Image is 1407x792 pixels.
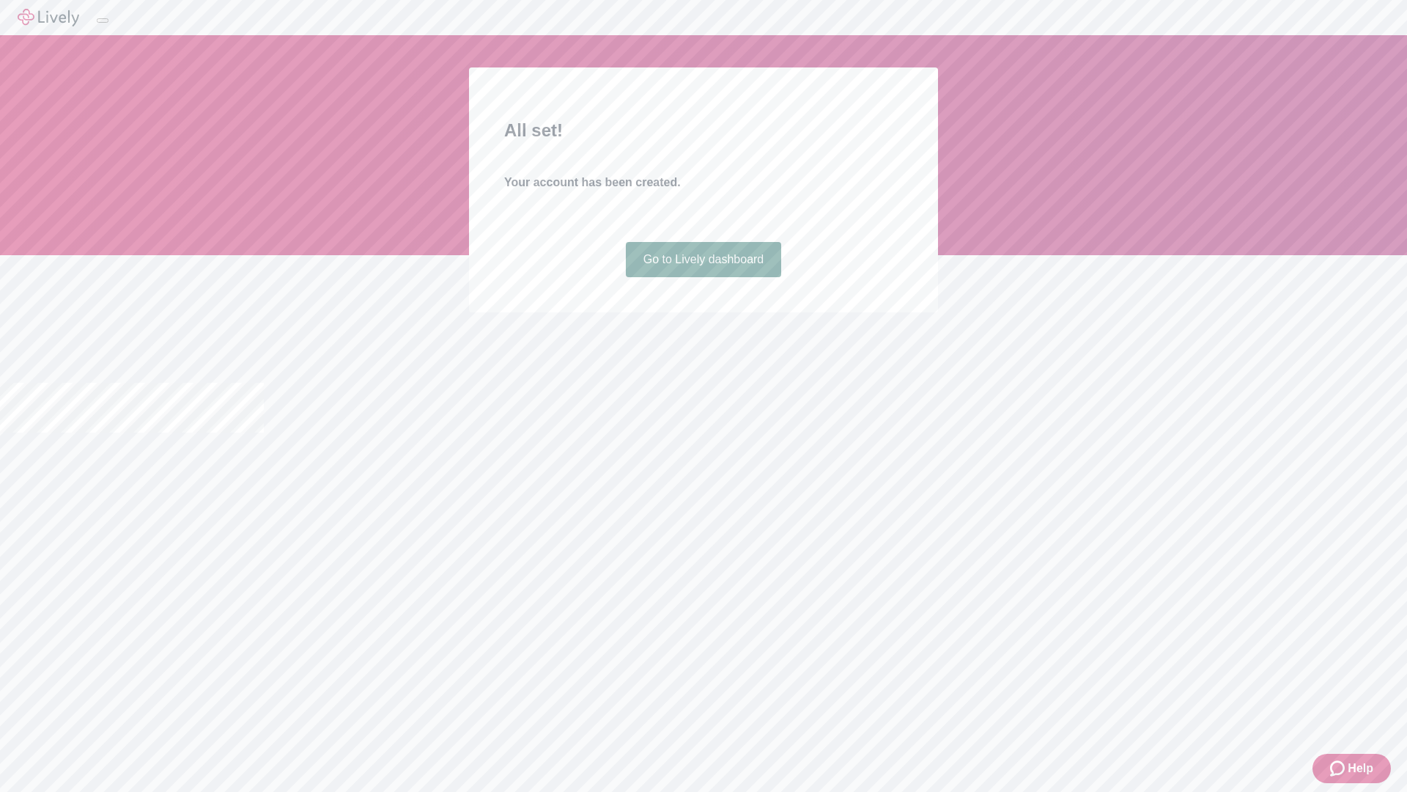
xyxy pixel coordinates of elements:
[1348,760,1373,777] span: Help
[626,242,782,277] a: Go to Lively dashboard
[504,117,903,144] h2: All set!
[18,9,79,26] img: Lively
[1330,760,1348,777] svg: Zendesk support icon
[97,18,108,23] button: Log out
[1312,754,1391,783] button: Zendesk support iconHelp
[504,174,903,191] h4: Your account has been created.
